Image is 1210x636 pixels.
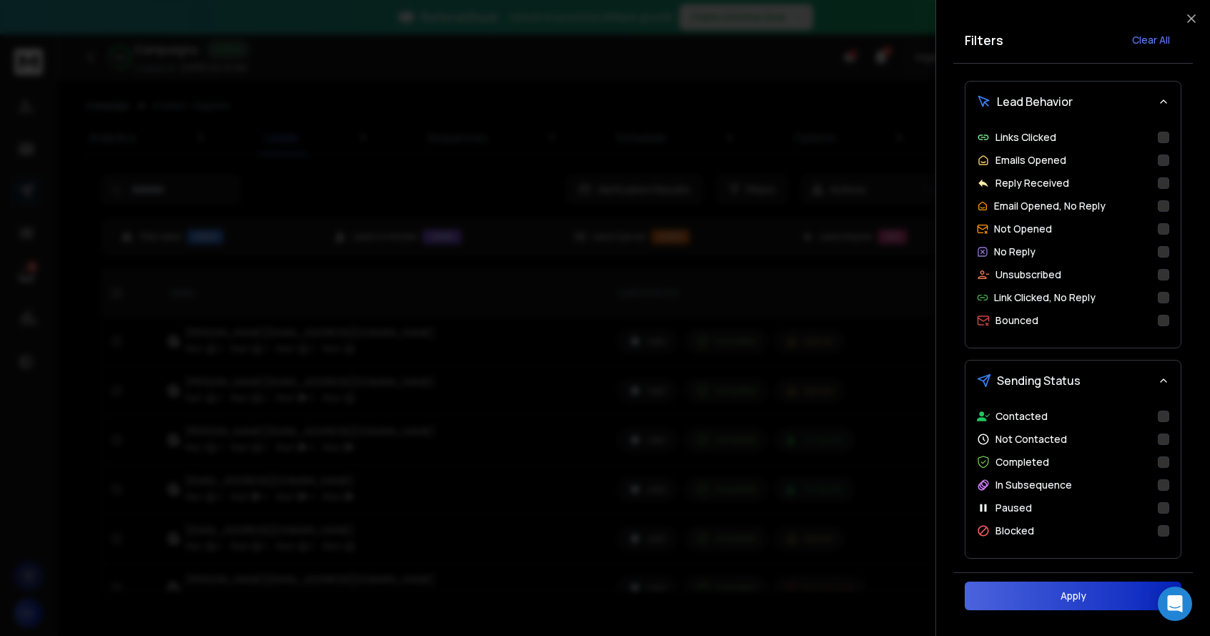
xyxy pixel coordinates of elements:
p: Reply Received [995,176,1069,190]
p: Blocked [995,524,1034,538]
div: Open Intercom Messenger [1158,587,1192,621]
p: Completed [995,455,1049,469]
button: Apply [965,582,1181,610]
button: Sending Status [965,361,1181,401]
p: Links Clicked [995,130,1056,145]
p: Not Contacted [995,432,1067,446]
div: Sending Status [965,401,1181,558]
p: Link Clicked, No Reply [994,290,1096,305]
p: Contacted [995,409,1048,424]
p: No Reply [994,245,1036,259]
p: Unsubscribed [995,268,1061,282]
p: Not Opened [994,222,1052,236]
p: Emails Opened [995,153,1066,167]
p: In Subsequence [995,478,1072,492]
h2: Filters [965,30,1003,50]
div: Lead Behavior [965,122,1181,348]
button: Clear All [1121,26,1181,54]
span: Lead Behavior [997,93,1073,110]
p: Bounced [995,313,1038,328]
p: Email Opened, No Reply [994,199,1106,213]
button: Lead Behavior [965,82,1181,122]
span: Sending Status [997,372,1081,389]
p: Paused [995,501,1032,515]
